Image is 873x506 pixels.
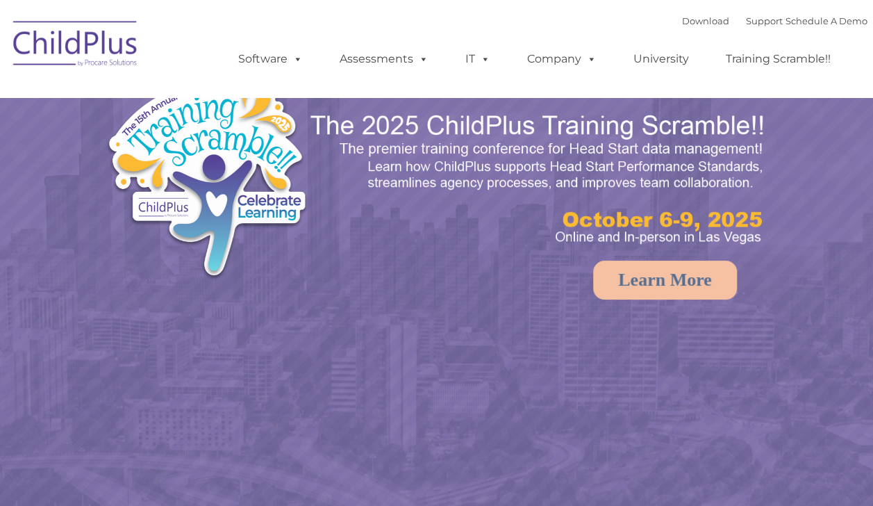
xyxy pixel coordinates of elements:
[682,15,867,26] font: |
[746,15,783,26] a: Support
[682,15,729,26] a: Download
[513,45,610,73] a: Company
[224,45,317,73] a: Software
[451,45,504,73] a: IT
[6,11,145,81] img: ChildPlus by Procare Solutions
[712,45,845,73] a: Training Scramble!!
[620,45,703,73] a: University
[326,45,442,73] a: Assessments
[785,15,867,26] a: Schedule A Demo
[593,261,737,300] a: Learn More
